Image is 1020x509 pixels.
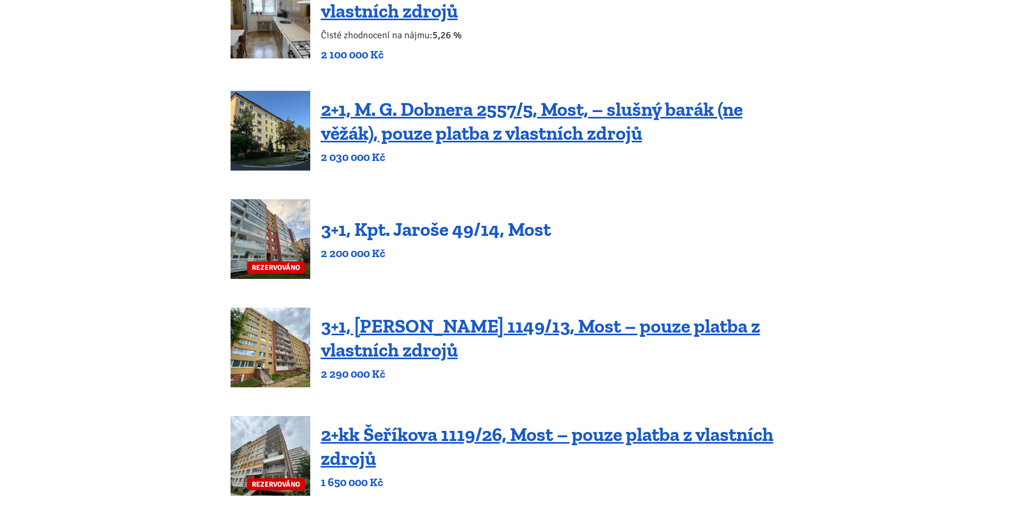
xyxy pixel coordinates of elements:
a: 2+1, M. G. Dobnera 2557/5, Most, – slušný barák (ne věžák), pouze platba z vlastních zdrojů [321,98,743,145]
p: 1 650 000 Kč [321,475,790,490]
a: 3+1, [PERSON_NAME] 1149/13, Most – pouze platba z vlastních zdrojů [321,315,760,361]
p: 2 200 000 Kč [321,246,551,261]
span: REZERVOVÁNO [247,478,305,490]
span: REZERVOVÁNO [247,261,305,274]
a: 3+1, Kpt. Jaroše 49/14, Most [321,218,551,241]
p: 2 030 000 Kč [321,150,790,165]
p: Čisté zhodnocení na nájmu: [321,28,790,43]
b: 5,26 % [432,29,462,41]
a: REZERVOVÁNO [231,199,310,279]
p: 2 100 000 Kč [321,47,790,62]
a: 2+kk Šeříkova 1119/26, Most – pouze platba z vlastních zdrojů [321,423,773,470]
a: REZERVOVÁNO [231,416,310,496]
p: 2 290 000 Kč [321,367,790,381]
